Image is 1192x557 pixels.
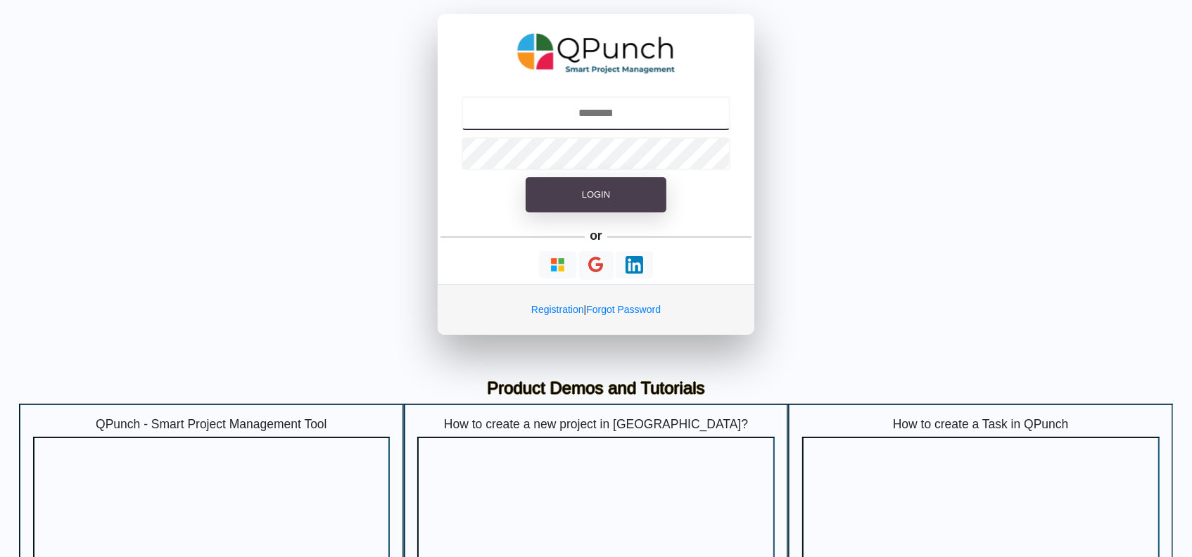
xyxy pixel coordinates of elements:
[539,251,576,278] button: Continue With Microsoft Azure
[438,284,754,335] div: |
[586,304,661,315] a: Forgot Password
[417,417,775,432] h5: How to create a new project in [GEOGRAPHIC_DATA]?
[526,177,666,212] button: Login
[579,251,614,280] button: Continue With Google
[582,189,610,200] span: Login
[549,256,566,274] img: Loading...
[30,378,1162,399] h3: Product Demos and Tutorials
[517,28,676,79] img: QPunch
[626,256,643,274] img: Loading...
[802,417,1160,432] h5: How to create a Task in QPunch
[616,251,653,278] button: Continue With LinkedIn
[531,304,584,315] a: Registration
[33,417,391,432] h5: QPunch - Smart Project Management Tool
[588,226,605,246] h5: or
